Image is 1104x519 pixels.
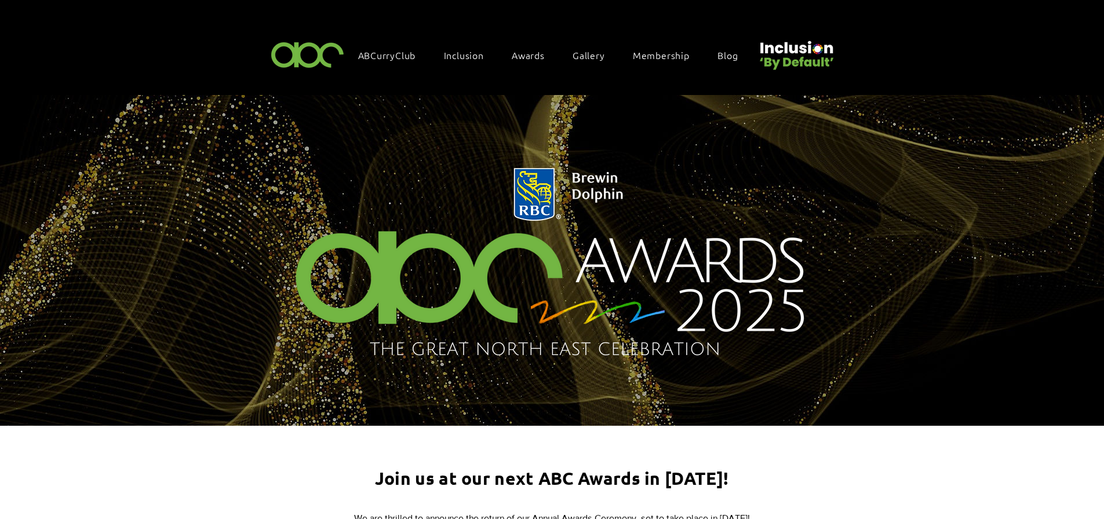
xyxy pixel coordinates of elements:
[573,49,605,61] span: Gallery
[444,49,484,61] span: Inclusion
[264,155,840,374] img: Northern Insights Double Pager Apr 2025.png
[512,49,545,61] span: Awards
[756,31,836,71] img: Untitled design (22).png
[712,43,755,67] a: Blog
[717,49,738,61] span: Blog
[506,43,562,67] div: Awards
[358,49,416,61] span: ABCurryClub
[352,43,756,67] nav: Site
[352,43,433,67] a: ABCurryClub
[633,49,690,61] span: Membership
[438,43,501,67] div: Inclusion
[567,43,622,67] a: Gallery
[268,37,348,71] img: ABC-Logo-Blank-Background-01-01-2.png
[627,43,707,67] a: Membership
[375,467,728,489] span: Join us at our next ABC Awards in [DATE]!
